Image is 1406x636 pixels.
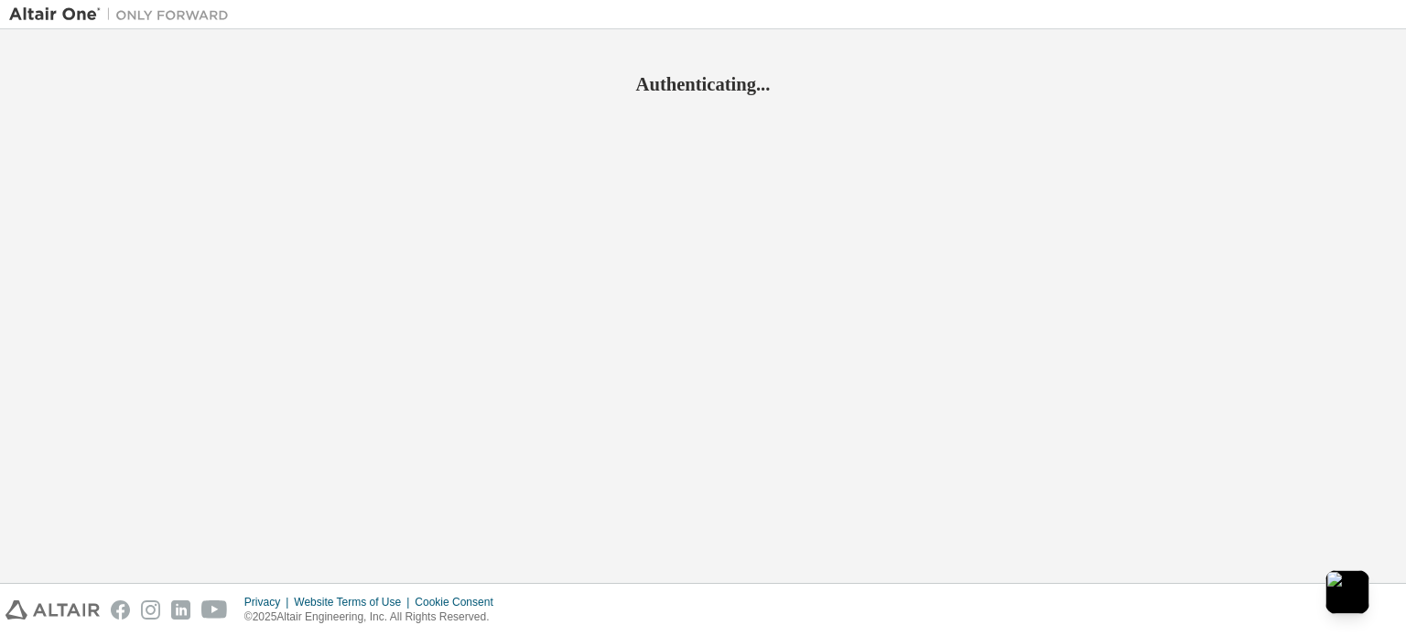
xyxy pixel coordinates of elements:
[415,595,503,609] div: Cookie Consent
[9,5,238,24] img: Altair One
[201,600,228,620] img: youtube.svg
[5,600,100,620] img: altair_logo.svg
[141,600,160,620] img: instagram.svg
[244,609,504,625] p: © 2025 Altair Engineering, Inc. All Rights Reserved.
[244,595,294,609] div: Privacy
[171,600,190,620] img: linkedin.svg
[294,595,415,609] div: Website Terms of Use
[9,72,1397,96] h2: Authenticating...
[111,600,130,620] img: facebook.svg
